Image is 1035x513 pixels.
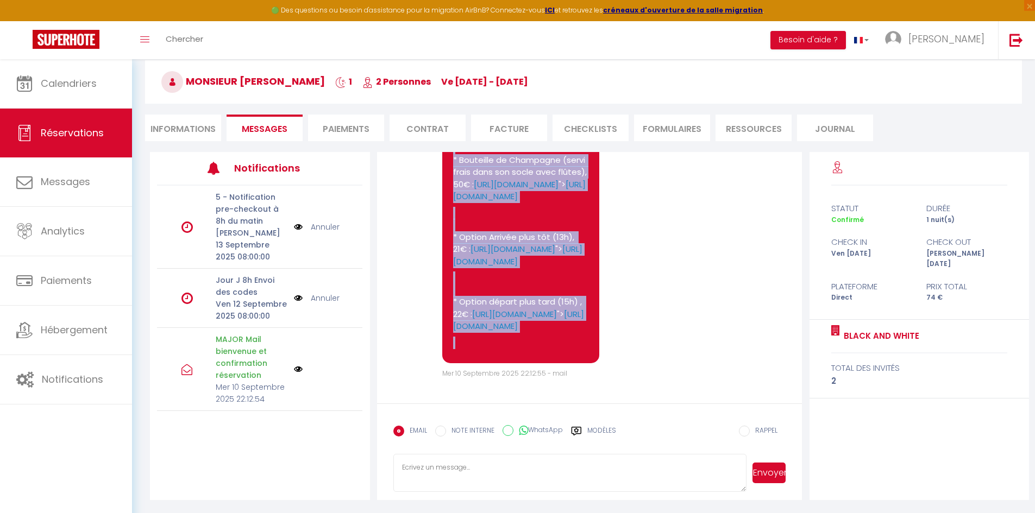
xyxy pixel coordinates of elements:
button: Besoin d'aide ? [770,31,846,49]
label: WhatsApp [513,425,563,437]
p: MAJOR Mail bienvenue et confirmation réservation [216,333,287,381]
a: Annuler [311,221,340,233]
span: ve [DATE] - [DATE] [441,75,528,88]
span: Analytics [41,224,85,238]
span: Chercher [166,33,203,45]
p: * Option départ plus tard (15h) , 22€ : "> [453,296,588,333]
li: Ressources [716,115,792,141]
img: NO IMAGE [294,365,303,373]
span: Messages [41,175,90,188]
p: 5 - Notification pre-checkout à 8h du matin [216,191,287,227]
img: ... [885,31,901,47]
div: durée [919,202,1014,215]
div: [PERSON_NAME] [DATE] [919,249,1014,269]
a: [URL][DOMAIN_NAME] [453,243,582,267]
label: NOTE INTERNE [446,426,494,438]
li: CHECKLISTS [553,115,629,141]
button: Envoyer [752,463,786,483]
a: BLACK AND WHITE [840,330,919,343]
div: check in [824,236,919,249]
span: Hébergement [41,323,108,337]
p: Jour J 8h Envoi des codes [216,274,287,298]
p: * Bouteille de Champagne (servi frais dans son socle avec flûtes), 50€ : "> [453,154,588,203]
li: Facture [471,115,547,141]
label: EMAIL [404,426,427,438]
a: ... [PERSON_NAME] [877,21,998,59]
div: 1 nuit(s) [919,215,1014,225]
a: [URL][DOMAIN_NAME] [471,243,555,255]
div: 74 € [919,293,1014,303]
span: 1 [335,75,352,88]
div: total des invités [831,362,1007,375]
a: ICI [545,5,555,15]
img: NO IMAGE [294,292,303,304]
span: 2 Personnes [362,75,431,88]
li: FORMULAIRES [634,115,710,141]
span: Calendriers [41,77,97,90]
h3: Notifications [234,156,320,180]
a: [URL][DOMAIN_NAME] [472,308,557,320]
span: Notifications [42,372,103,386]
span: Confirmé [831,215,864,224]
p: [PERSON_NAME] 13 Septembre 2025 08:00:00 [216,227,287,263]
a: [URL][DOMAIN_NAME] [453,308,584,332]
button: Ouvrir le widget de chat LiveChat [9,4,41,37]
span: [PERSON_NAME] [908,32,984,46]
a: [URL][DOMAIN_NAME] [474,179,559,190]
a: créneaux d'ouverture de la salle migration [603,5,763,15]
label: Modèles [587,426,616,445]
img: logout [1009,33,1023,47]
li: Contrat [390,115,466,141]
label: RAPPEL [750,426,777,438]
div: Direct [824,293,919,303]
p: Ven 12 Septembre 2025 08:00:00 [216,298,287,322]
span: Messages [242,123,287,135]
p: * Option Arrivée plus tôt (13h), 21€ : "> [453,231,588,268]
span: Réservations [41,126,104,140]
li: Journal [797,115,873,141]
a: Annuler [311,292,340,304]
span: Monsieur [PERSON_NAME] [161,74,325,88]
li: Informations [145,115,221,141]
div: check out [919,236,1014,249]
span: Mer 10 Septembre 2025 22:12:55 - mail [442,369,567,378]
img: Super Booking [33,30,99,49]
div: 2 [831,375,1007,388]
a: [URL][DOMAIN_NAME] [453,179,586,202]
div: Ven [DATE] [824,249,919,269]
p: Mer 10 Septembre 2025 22:12:54 [216,381,287,405]
div: statut [824,202,919,215]
div: Plateforme [824,280,919,293]
a: Chercher [158,21,211,59]
div: Prix total [919,280,1014,293]
img: NO IMAGE [294,221,303,233]
span: Paiements [41,274,92,287]
li: Paiements [308,115,384,141]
